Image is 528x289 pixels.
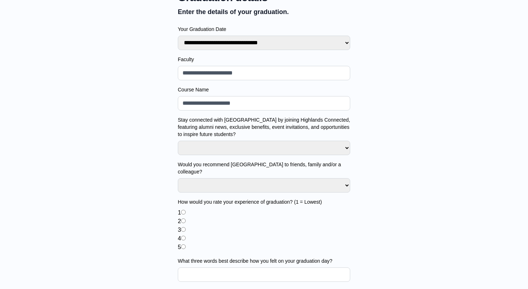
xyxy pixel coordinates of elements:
label: 4 [178,235,181,241]
p: Enter the details of your graduation. [178,7,350,17]
label: 3 [178,227,181,233]
label: What three words best describe how you felt on your graduation day? [178,257,350,265]
label: Would you recommend [GEOGRAPHIC_DATA] to friends, family and/or a colleague? [178,161,350,175]
label: Stay connected with [GEOGRAPHIC_DATA] by joining Highlands Connected, featuring alumni news, excl... [178,116,350,138]
label: 5 [178,244,181,250]
label: How would you rate your experience of graduation? (1 = Lowest) [178,198,350,206]
label: 1 [178,209,181,216]
label: Course Name [178,86,350,93]
label: Your Graduation Date [178,26,350,33]
label: 2 [178,218,181,224]
label: Faculty [178,56,350,63]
